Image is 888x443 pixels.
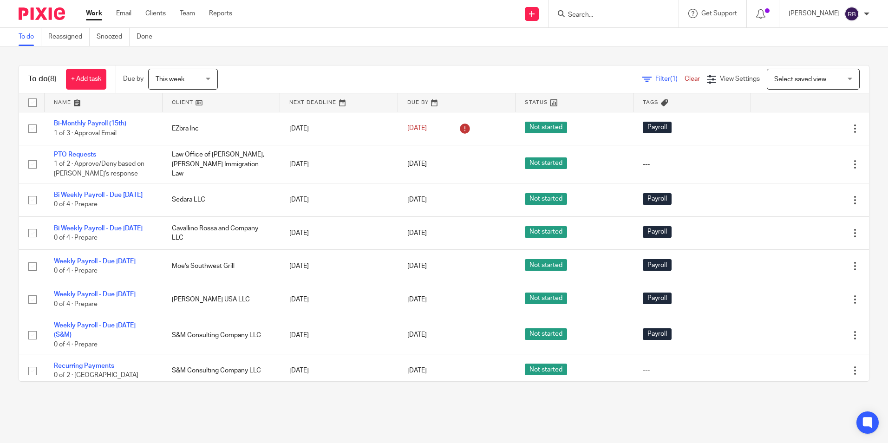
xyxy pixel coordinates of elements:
[54,301,98,307] span: 0 of 4 · Prepare
[145,9,166,18] a: Clients
[54,130,117,137] span: 1 of 3 · Approval Email
[19,7,65,20] img: Pixie
[525,226,567,238] span: Not started
[180,9,195,18] a: Team
[789,9,840,18] p: [PERSON_NAME]
[54,372,138,379] span: 0 of 2 · [GEOGRAPHIC_DATA]
[525,293,567,304] span: Not started
[280,283,398,316] td: [DATE]
[525,328,567,340] span: Not started
[86,9,102,18] a: Work
[407,263,427,269] span: [DATE]
[407,125,427,132] span: [DATE]
[54,291,136,298] a: Weekly Payroll - Due [DATE]
[163,145,281,183] td: Law Office of [PERSON_NAME], [PERSON_NAME] Immigration Law
[54,192,143,198] a: Bi Weekly Payroll - Due [DATE]
[163,216,281,249] td: Cavallino Rossa and Company LLC
[163,183,281,216] td: Sedara LLC
[54,341,98,348] span: 0 of 4 · Prepare
[407,161,427,168] span: [DATE]
[54,120,126,127] a: Bi-Monthly Payroll (15th)
[163,316,281,354] td: S&M Consulting Company LLC
[643,259,672,271] span: Payroll
[720,76,760,82] span: View Settings
[280,316,398,354] td: [DATE]
[48,28,90,46] a: Reassigned
[163,250,281,283] td: Moe's Southwest Grill
[54,258,136,265] a: Weekly Payroll - Due [DATE]
[19,28,41,46] a: To do
[66,69,106,90] a: + Add task
[643,226,672,238] span: Payroll
[407,197,427,203] span: [DATE]
[280,145,398,183] td: [DATE]
[137,28,159,46] a: Done
[643,293,672,304] span: Payroll
[163,283,281,316] td: [PERSON_NAME] USA LLC
[525,364,567,375] span: Not started
[280,183,398,216] td: [DATE]
[844,7,859,21] img: svg%3E
[280,112,398,145] td: [DATE]
[774,76,826,83] span: Select saved view
[48,75,57,83] span: (8)
[407,296,427,303] span: [DATE]
[54,225,143,232] a: Bi Weekly Payroll - Due [DATE]
[54,151,96,158] a: PTO Requests
[280,250,398,283] td: [DATE]
[156,76,184,83] span: This week
[97,28,130,46] a: Snoozed
[643,122,672,133] span: Payroll
[280,216,398,249] td: [DATE]
[54,322,136,338] a: Weekly Payroll - Due [DATE] (S&M)
[28,74,57,84] h1: To do
[407,230,427,236] span: [DATE]
[407,367,427,374] span: [DATE]
[280,354,398,387] td: [DATE]
[525,157,567,169] span: Not started
[407,332,427,339] span: [DATE]
[54,235,98,241] span: 0 of 4 · Prepare
[54,363,114,369] a: Recurring Payments
[701,10,737,17] span: Get Support
[209,9,232,18] a: Reports
[116,9,131,18] a: Email
[54,202,98,208] span: 0 of 4 · Prepare
[685,76,700,82] a: Clear
[643,366,742,375] div: ---
[525,193,567,205] span: Not started
[525,122,567,133] span: Not started
[643,328,672,340] span: Payroll
[163,112,281,145] td: EZbra Inc
[670,76,678,82] span: (1)
[643,193,672,205] span: Payroll
[643,160,742,169] div: ---
[123,74,144,84] p: Due by
[655,76,685,82] span: Filter
[54,268,98,274] span: 0 of 4 · Prepare
[525,259,567,271] span: Not started
[54,161,144,177] span: 1 of 2 · Approve/Deny based on [PERSON_NAME]'s response
[567,11,651,20] input: Search
[163,354,281,387] td: S&M Consulting Company LLC
[643,100,659,105] span: Tags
